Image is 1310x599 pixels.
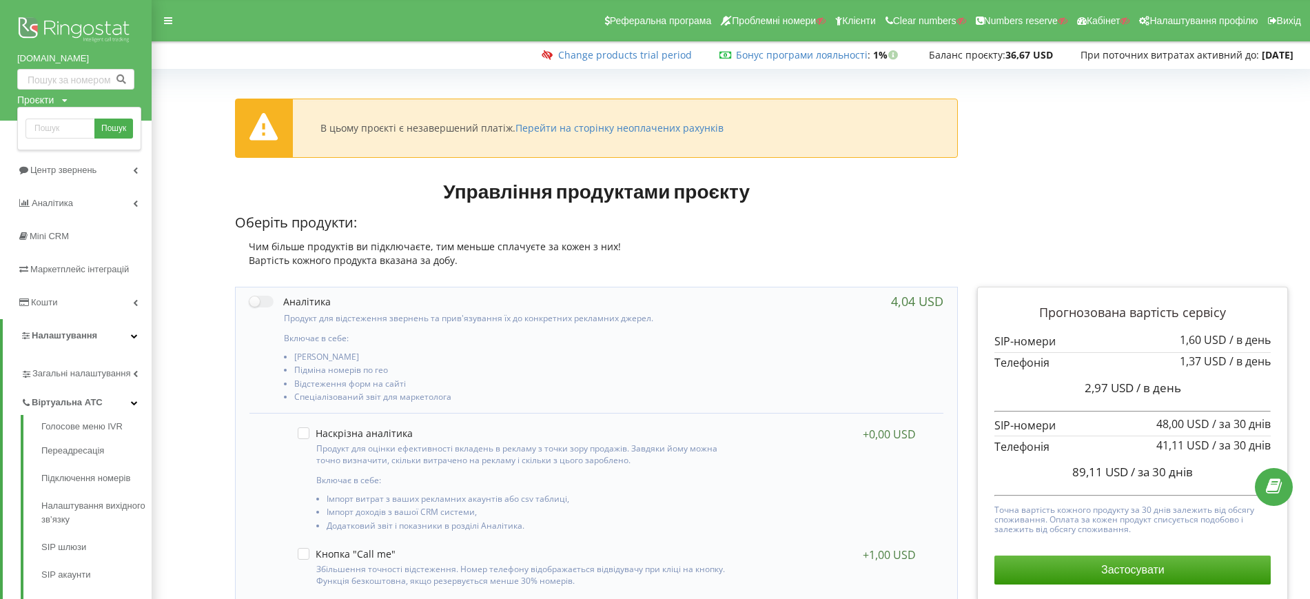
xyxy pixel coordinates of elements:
[994,556,1271,585] button: Застосувати
[294,392,735,405] li: Спеціалізований звіт для маркетолога
[294,352,735,365] li: [PERSON_NAME]
[1262,48,1293,61] strong: [DATE]
[515,121,724,134] a: Перейти на сторінку неоплачених рахунків
[21,386,152,415] a: Віртуальна АТС
[994,439,1271,455] p: Телефонія
[984,15,1058,26] span: Numbers reserve
[994,502,1271,535] p: Точна вартість кожного продукту за 30 днів залежить від обсягу споживання. Оплата за кожен продук...
[298,427,413,439] label: Наскрізна аналітика
[3,319,152,352] a: Налаштування
[21,357,152,386] a: Загальні налаштування
[320,122,724,134] div: В цьому проєкті є незавершений платіж.
[235,179,958,203] h1: Управління продуктами проєкту
[1229,332,1271,347] span: / в день
[1156,416,1209,432] span: 48,00 USD
[41,534,152,561] a: SIP шлюзи
[1149,15,1258,26] span: Налаштування профілю
[41,420,152,437] a: Голосове меню IVR
[736,48,868,61] a: Бонус програми лояльності
[893,15,956,26] span: Clear numbers
[1277,15,1301,26] span: Вихід
[41,492,152,534] a: Налаштування вихідного зв’язку
[732,15,816,26] span: Проблемні номери
[327,494,730,507] li: Імпорт витрат з ваших рекламних акаунтів або csv таблиці,
[17,69,134,90] input: Пошук за номером
[101,123,126,135] span: Пошук
[32,396,103,409] span: Віртуальна АТС
[316,563,730,587] p: Збільшення точності відстеження. Номер телефону відображається відвідувачу при кліці на кнопку. Ф...
[25,119,94,139] input: Пошук
[31,297,57,307] span: Кошти
[610,15,712,26] span: Реферальна програма
[235,240,958,254] div: Чим більше продуктів ви підключаєте, тим меньше сплачуєте за кожен з них!
[994,304,1271,322] p: Прогнозована вартість сервісу
[32,330,97,341] span: Налаштування
[41,465,152,492] a: Підключення номерів
[30,165,96,175] span: Центр звернень
[294,365,735,378] li: Підміна номерів по гео
[863,427,916,441] div: +0,00 USD
[235,213,958,233] p: Оберіть продукти:
[929,48,1005,61] span: Баланс проєкту:
[32,367,130,380] span: Загальні налаштування
[891,294,943,308] div: 4,04 USD
[294,379,735,392] li: Відстеження форм на сайті
[30,264,129,274] span: Маркетплейс інтеграцій
[17,52,134,65] a: [DOMAIN_NAME]
[863,548,916,562] div: +1,00 USD
[1131,464,1193,480] span: / за 30 днів
[298,548,396,560] label: Кнопка "Call me"
[842,15,876,26] span: Клієнти
[235,254,958,267] div: Вартість кожного продукта вказана за добу.
[1180,332,1227,347] span: 1,60 USD
[316,474,730,486] p: Включає в себе:
[1136,380,1181,396] span: / в день
[994,334,1271,349] p: SIP-номери
[1072,464,1128,480] span: 89,11 USD
[994,355,1271,371] p: Телефонія
[284,312,735,324] p: Продукт для відстеження звернень та прив'язування їх до конкретних рекламних джерел.
[32,198,73,208] span: Аналiтика
[1212,416,1271,432] span: / за 30 днів
[94,119,133,139] a: Пошук
[17,93,54,107] div: Проєкти
[17,14,134,48] img: Ringostat logo
[1180,354,1227,369] span: 1,37 USD
[30,231,69,241] span: Mini CRM
[41,437,152,465] a: Переадресація
[1085,380,1134,396] span: 2,97 USD
[558,48,692,61] a: Change products trial period
[1081,48,1259,61] span: При поточних витратах активний до:
[736,48,870,61] span: :
[249,294,331,309] label: Аналітика
[284,332,735,344] p: Включає в себе:
[1087,15,1120,26] span: Кабінет
[1212,438,1271,453] span: / за 30 днів
[994,418,1271,434] p: SIP-номери
[327,521,730,534] li: Додатковий звіт і показники в розділі Аналітика.
[1005,48,1053,61] strong: 36,67 USD
[41,561,152,589] a: SIP акаунти
[316,443,730,466] p: Продукт для оцінки ефективності вкладень в рекламу з точки зору продажів. Завдяки йому можна точн...
[1156,438,1209,453] span: 41,11 USD
[327,507,730,520] li: Імпорт доходів з вашої CRM системи,
[1229,354,1271,369] span: / в день
[873,48,901,61] strong: 1%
